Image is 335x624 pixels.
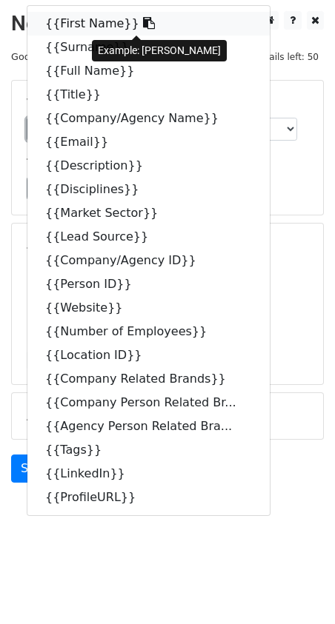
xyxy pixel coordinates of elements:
[11,454,60,483] a: Send
[27,320,270,343] a: {{Number of Employees}}
[27,201,270,225] a: {{Market Sector}}
[27,83,270,107] a: {{Title}}
[27,154,270,178] a: {{Description}}
[27,415,270,438] a: {{Agency Person Related Bra...
[11,11,324,36] h2: New Campaign
[225,51,324,62] a: Daily emails left: 50
[11,51,193,62] small: Google Sheet:
[27,12,270,36] a: {{First Name}}
[225,49,324,65] span: Daily emails left: 50
[27,59,270,83] a: {{Full Name}}
[27,486,270,509] a: {{ProfileURL}}
[27,249,270,272] a: {{Company/Agency ID}}
[27,107,270,130] a: {{Company/Agency Name}}
[27,36,270,59] a: {{Surname}}
[27,391,270,415] a: {{Company Person Related Br...
[92,40,227,61] div: Example: [PERSON_NAME]
[27,130,270,154] a: {{Email}}
[27,343,270,367] a: {{Location ID}}
[27,178,270,201] a: {{Disciplines}}
[27,438,270,462] a: {{Tags}}
[27,296,270,320] a: {{Website}}
[27,272,270,296] a: {{Person ID}}
[261,553,335,624] iframe: Chat Widget
[27,367,270,391] a: {{Company Related Brands}}
[27,462,270,486] a: {{LinkedIn}}
[27,297,271,308] small: [PERSON_NAME][EMAIL_ADDRESS][DOMAIN_NAME]
[27,225,270,249] a: {{Lead Source}}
